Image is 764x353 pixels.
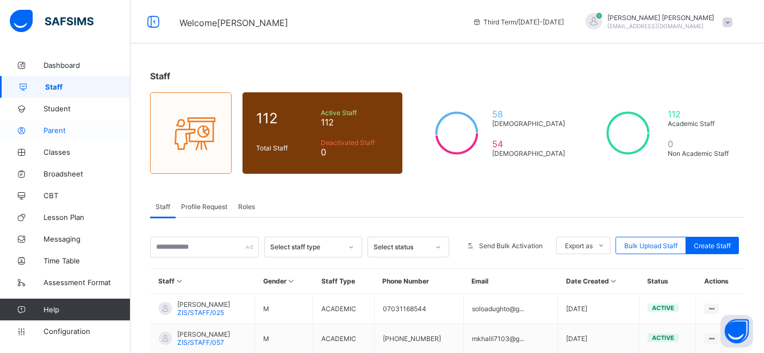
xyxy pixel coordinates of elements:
[607,14,715,22] span: [PERSON_NAME] [PERSON_NAME]
[492,138,565,149] span: 54
[179,17,288,28] span: Welcome [PERSON_NAME]
[321,109,389,117] span: Active Staff
[44,256,131,265] span: Time Table
[255,269,313,294] th: Gender
[238,203,255,211] span: Roles
[177,330,230,338] span: [PERSON_NAME]
[652,304,674,312] span: active
[10,10,94,33] img: safsims
[668,138,731,149] span: 0
[287,277,296,285] i: Sort in Ascending Order
[270,243,342,251] div: Select staff type
[44,148,131,156] span: Classes
[652,334,674,342] span: active
[492,119,565,128] span: [DEMOGRAPHIC_DATA]
[175,277,184,285] i: Sort in Ascending Order
[44,327,130,336] span: Configuration
[694,242,731,250] span: Create Staff
[44,305,130,314] span: Help
[558,294,639,324] td: [DATE]
[44,278,131,287] span: Assessment Format
[696,269,744,294] th: Actions
[575,13,738,31] div: MOHAMMEDIDRIS
[609,277,618,285] i: Sort in Ascending Order
[374,269,463,294] th: Phone Number
[463,269,557,294] th: Email
[374,243,429,251] div: Select status
[668,149,731,157] span: Non Academic Staff
[44,126,131,135] span: Parent
[565,242,593,250] span: Export as
[44,61,131,70] span: Dashboard
[668,119,731,128] span: Academic Staff
[313,269,375,294] th: Staff Type
[624,242,678,250] span: Bulk Upload Staff
[321,138,389,147] span: Deactivated Staff
[313,294,375,324] td: ACADEMIC
[177,300,230,308] span: [PERSON_NAME]
[607,23,704,29] span: [EMAIL_ADDRESS][DOMAIN_NAME]
[45,83,131,91] span: Staff
[463,294,557,324] td: soloadughto@g...
[720,315,753,348] button: Open asap
[255,294,313,324] td: M
[479,242,543,250] span: Send Bulk Activation
[44,169,131,178] span: Broadsheet
[181,203,227,211] span: Profile Request
[256,110,316,127] span: 112
[150,71,170,81] span: Staff
[558,269,639,294] th: Date Created
[492,109,565,119] span: 58
[44,235,131,243] span: Messaging
[492,149,565,157] span: [DEMOGRAPHIC_DATA]
[177,338,224,346] span: ZIS/STAFF/057
[44,104,131,113] span: Student
[44,191,131,200] span: CBT
[668,109,731,119] span: 112
[44,213,131,222] span: Lesson Plan
[151,269,255,294] th: Staff
[473,18,564,26] span: session/term information
[253,141,319,155] div: Total Staff
[156,203,170,211] span: Staff
[374,294,463,324] td: 07031168544
[639,269,696,294] th: Status
[321,147,389,157] span: 0
[177,308,224,317] span: ZIS/STAFF/025
[321,117,389,128] span: 112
